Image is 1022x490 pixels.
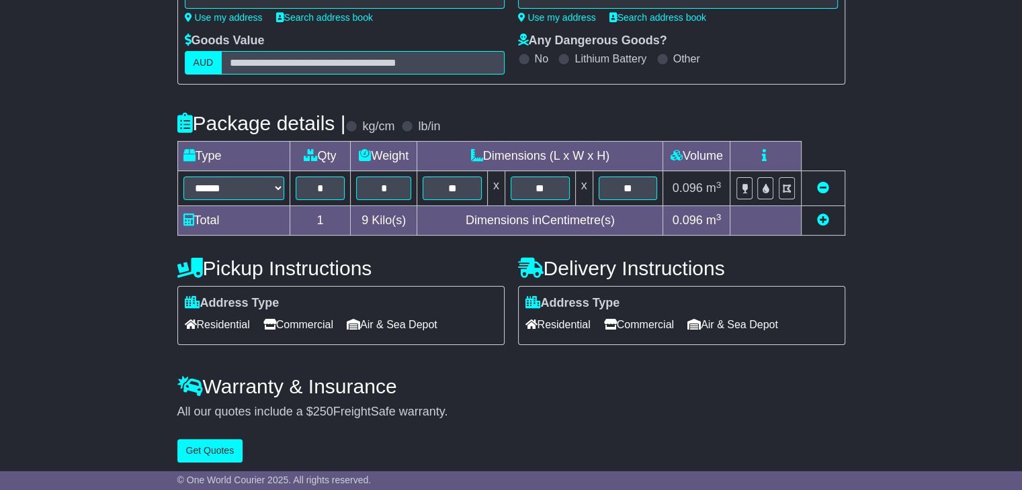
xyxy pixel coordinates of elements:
[351,206,417,236] td: Kilo(s)
[177,206,290,236] td: Total
[185,34,265,48] label: Goods Value
[575,171,593,206] td: x
[185,314,250,335] span: Residential
[673,52,700,65] label: Other
[177,439,243,462] button: Get Quotes
[418,119,440,134] label: lb/in
[535,52,548,65] label: No
[518,12,596,23] a: Use my address
[673,213,703,227] span: 0.096
[185,12,263,23] a: Use my address
[663,142,730,171] td: Volume
[177,112,346,134] h4: Package details |
[417,142,663,171] td: Dimensions (L x W x H)
[177,375,845,397] h4: Warranty & Insurance
[177,257,505,279] h4: Pickup Instructions
[185,51,222,75] label: AUD
[185,296,280,311] label: Address Type
[525,314,591,335] span: Residential
[263,314,333,335] span: Commercial
[525,296,620,311] label: Address Type
[687,314,778,335] span: Air & Sea Depot
[817,213,829,227] a: Add new item
[518,257,845,279] h4: Delivery Instructions
[604,314,674,335] span: Commercial
[177,475,372,485] span: © One World Courier 2025. All rights reserved.
[518,34,667,48] label: Any Dangerous Goods?
[276,12,373,23] a: Search address book
[177,142,290,171] td: Type
[609,12,706,23] a: Search address book
[673,181,703,195] span: 0.096
[290,206,351,236] td: 1
[347,314,437,335] span: Air & Sea Depot
[706,213,722,227] span: m
[290,142,351,171] td: Qty
[361,213,368,227] span: 9
[351,142,417,171] td: Weight
[716,212,722,222] sup: 3
[487,171,505,206] td: x
[574,52,646,65] label: Lithium Battery
[706,181,722,195] span: m
[177,405,845,420] div: All our quotes include a $ FreightSafe warranty.
[716,180,722,190] sup: 3
[417,206,663,236] td: Dimensions in Centimetre(s)
[817,181,829,195] a: Remove this item
[313,405,333,418] span: 250
[362,119,394,134] label: kg/cm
